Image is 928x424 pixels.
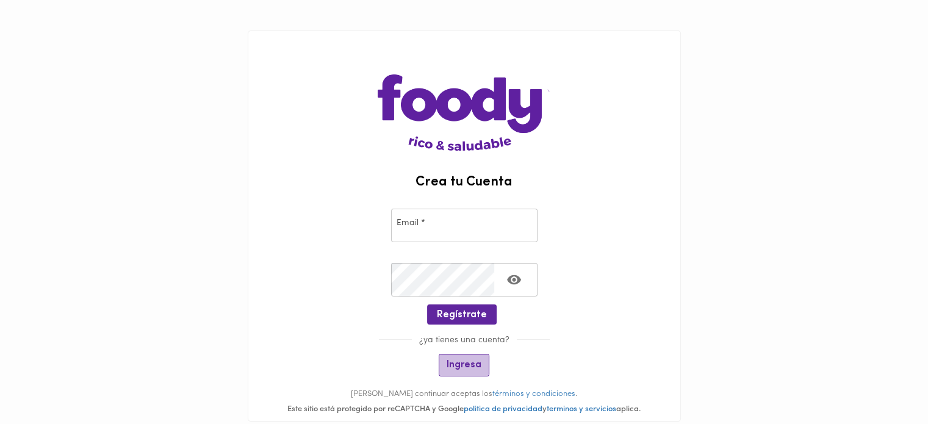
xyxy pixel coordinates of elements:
h2: Crea tu Cuenta [248,175,680,190]
button: Toggle password visibility [499,265,529,295]
div: Este sitio está protegido por reCAPTCHA y Google y aplica. [248,404,680,415]
iframe: Messagebird Livechat Widget [857,353,916,412]
input: pepitoperez@gmail.com [391,209,538,242]
a: politica de privacidad [464,405,542,413]
a: términos y condiciones [492,390,575,398]
img: logo-main-page.png [378,31,550,151]
span: ¿ya tienes una cuenta? [412,336,517,345]
span: Ingresa [447,359,481,371]
p: [PERSON_NAME] continuar aceptas los . [248,389,680,400]
button: Regístrate [427,304,497,325]
button: Ingresa [439,354,489,376]
span: Regístrate [437,309,487,321]
a: terminos y servicios [547,405,616,413]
